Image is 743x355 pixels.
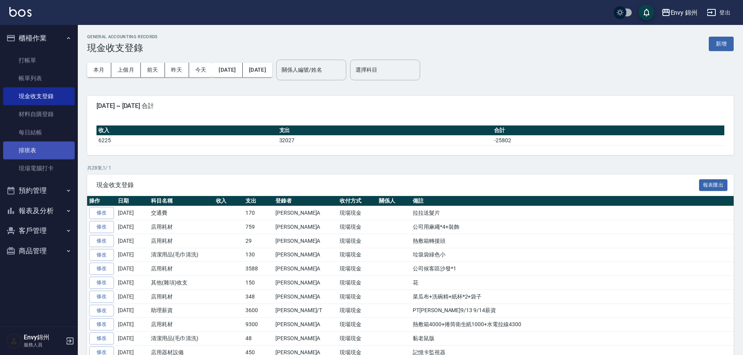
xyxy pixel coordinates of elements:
[338,276,377,290] td: 現場現金
[338,206,377,220] td: 現場現金
[116,206,149,220] td: [DATE]
[671,8,698,18] div: Envy 錦州
[3,69,75,87] a: 帳單列表
[189,63,213,77] button: 今天
[273,304,338,318] td: [PERSON_NAME]/T
[149,276,214,290] td: 其他(雜項)收支
[411,332,734,346] td: 黏老鼠版
[96,181,699,189] span: 現金收支登錄
[709,40,734,47] a: 新增
[273,332,338,346] td: [PERSON_NAME]A
[338,290,377,304] td: 現場現金
[3,241,75,261] button: 商品管理
[411,304,734,318] td: PT[PERSON_NAME]9/13 9/14薪資
[243,63,272,77] button: [DATE]
[709,37,734,51] button: 新增
[149,206,214,220] td: 交通費
[244,290,273,304] td: 348
[141,63,165,77] button: 前天
[273,318,338,332] td: [PERSON_NAME]A
[3,141,75,159] a: 排班表
[89,305,114,317] a: 修改
[492,135,724,145] td: -25802
[89,291,114,303] a: 修改
[244,304,273,318] td: 3600
[116,332,149,346] td: [DATE]
[89,221,114,233] a: 修改
[244,276,273,290] td: 150
[411,196,734,206] th: 備註
[149,234,214,248] td: 店用耗材
[3,28,75,48] button: 櫃檯作業
[116,276,149,290] td: [DATE]
[338,220,377,234] td: 現場現金
[244,318,273,332] td: 9300
[89,332,114,344] a: 修改
[116,304,149,318] td: [DATE]
[699,179,728,191] button: 報表匯出
[3,51,75,69] a: 打帳單
[89,263,114,275] a: 修改
[3,105,75,123] a: 材料自購登錄
[244,220,273,234] td: 759
[149,332,214,346] td: 清潔用品(毛巾清洗)
[89,249,114,261] a: 修改
[24,341,63,348] p: 服務人員
[411,220,734,234] td: 公司用麻繩*4+裝飾
[149,304,214,318] td: 助理薪資
[277,135,492,145] td: 32027
[116,234,149,248] td: [DATE]
[3,221,75,241] button: 客戶管理
[411,206,734,220] td: 拉拉送髮片
[699,181,728,188] a: 報表匯出
[212,63,242,77] button: [DATE]
[3,124,75,141] a: 每日結帳
[87,196,116,206] th: 操作
[338,318,377,332] td: 現場現金
[149,248,214,262] td: 清潔用品(毛巾清洗)
[3,180,75,201] button: 預約管理
[89,207,114,219] a: 修改
[149,318,214,332] td: 店用耗材
[214,196,244,206] th: 收入
[116,248,149,262] td: [DATE]
[244,196,273,206] th: 支出
[338,332,377,346] td: 現場現金
[658,5,701,21] button: Envy 錦州
[273,262,338,276] td: [PERSON_NAME]A
[411,290,734,304] td: 菜瓜布+洗碗精+紙杯*2+袋子
[244,332,273,346] td: 48
[273,196,338,206] th: 登錄者
[87,164,734,171] p: 共 28 筆, 1 / 1
[273,234,338,248] td: [PERSON_NAME]A
[244,234,273,248] td: 29
[277,125,492,136] th: 支出
[116,290,149,304] td: [DATE]
[704,5,734,20] button: 登出
[149,262,214,276] td: 店用耗材
[273,276,338,290] td: [PERSON_NAME]A
[273,290,338,304] td: [PERSON_NAME]A
[411,262,734,276] td: 公司候客區沙發*1
[24,334,63,341] h5: Envy錦州
[165,63,189,77] button: 昨天
[411,248,734,262] td: 垃圾袋綠色小
[338,248,377,262] td: 現場現金
[411,234,734,248] td: 熱敷箱轉接頭
[9,7,32,17] img: Logo
[149,196,214,206] th: 科目名稱
[96,135,277,145] td: 6225
[3,159,75,177] a: 現場電腦打卡
[116,262,149,276] td: [DATE]
[338,304,377,318] td: 現場現金
[411,276,734,290] td: 花
[6,333,22,349] img: Person
[244,206,273,220] td: 170
[87,34,158,39] h2: GENERAL ACCOUNTING RECORDS
[89,318,114,330] a: 修改
[3,201,75,221] button: 報表及分析
[244,262,273,276] td: 3588
[116,220,149,234] td: [DATE]
[149,290,214,304] td: 店用耗材
[87,63,111,77] button: 本月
